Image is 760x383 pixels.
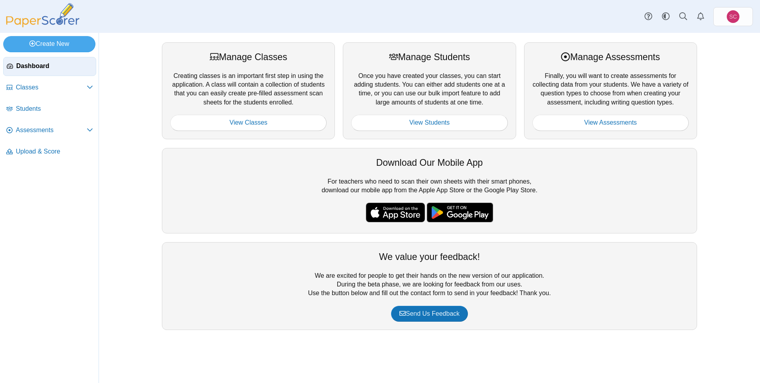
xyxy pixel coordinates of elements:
[16,147,93,156] span: Upload & Score
[391,306,468,322] a: Send Us Feedback
[3,78,96,97] a: Classes
[3,57,96,76] a: Dashboard
[399,310,460,317] span: Send Us Feedback
[3,142,96,161] a: Upload & Score
[3,22,82,28] a: PaperScorer
[366,203,425,222] img: apple-store-badge.svg
[343,42,516,139] div: Once you have created your classes, you can start adding students. You can either add students on...
[170,51,327,63] div: Manage Classes
[3,36,95,52] a: Create New
[532,115,689,131] a: View Assessments
[351,115,507,131] a: View Students
[692,8,709,25] a: Alerts
[524,42,697,139] div: Finally, you will want to create assessments for collecting data from your students. We have a va...
[3,3,82,27] img: PaperScorer
[729,14,737,19] span: Shunnan Chen
[162,148,697,233] div: For teachers who need to scan their own sheets with their smart phones, download our mobile app f...
[727,10,739,23] span: Shunnan Chen
[3,121,96,140] a: Assessments
[170,250,689,263] div: We value your feedback!
[351,51,507,63] div: Manage Students
[16,62,93,70] span: Dashboard
[16,126,87,135] span: Assessments
[170,156,689,169] div: Download Our Mobile App
[16,83,87,92] span: Classes
[532,51,689,63] div: Manage Assessments
[427,203,493,222] img: google-play-badge.png
[3,100,96,119] a: Students
[162,42,335,139] div: Creating classes is an important first step in using the application. A class will contain a coll...
[713,7,753,26] a: Shunnan Chen
[162,242,697,330] div: We are excited for people to get their hands on the new version of our application. During the be...
[170,115,327,131] a: View Classes
[16,104,93,113] span: Students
